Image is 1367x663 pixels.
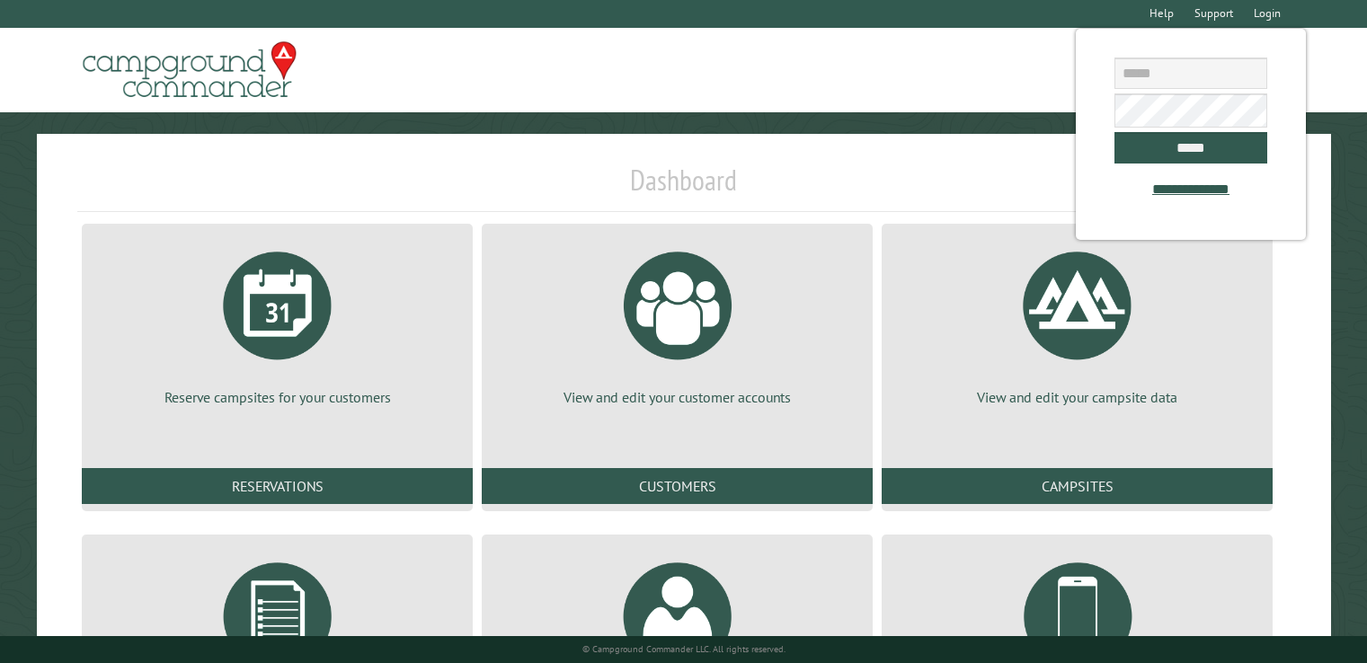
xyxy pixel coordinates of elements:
[503,238,851,407] a: View and edit your customer accounts
[482,468,873,504] a: Customers
[77,163,1290,212] h1: Dashboard
[882,468,1273,504] a: Campsites
[582,643,786,655] small: © Campground Commander LLC. All rights reserved.
[103,238,451,407] a: Reserve campsites for your customers
[77,35,302,105] img: Campground Commander
[903,387,1251,407] p: View and edit your campsite data
[903,238,1251,407] a: View and edit your campsite data
[82,468,473,504] a: Reservations
[503,387,851,407] p: View and edit your customer accounts
[103,387,451,407] p: Reserve campsites for your customers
